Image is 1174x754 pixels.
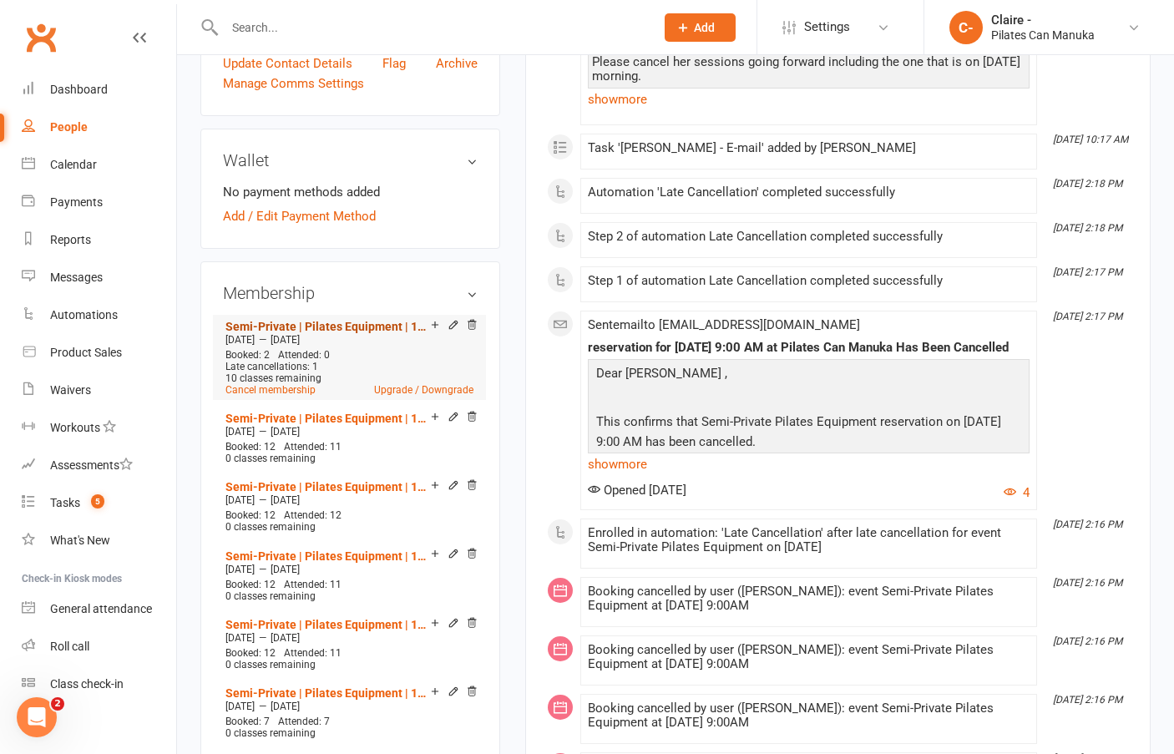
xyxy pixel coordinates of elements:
span: Attended: 11 [284,579,342,590]
div: Product Sales [50,346,122,359]
a: Reports [22,221,176,259]
div: Booking cancelled by user ([PERSON_NAME]): event Semi-Private Pilates Equipment at [DATE] 9:00AM [588,701,1030,730]
span: [DATE] [271,632,300,644]
span: [DATE] [271,494,300,506]
span: [DATE] [271,426,300,438]
div: — [221,700,478,713]
div: Dashboard [50,83,108,96]
a: Semi-Private | Pilates Equipment | 12 Sessions [225,686,431,700]
a: People [22,109,176,146]
button: Add [665,13,736,42]
div: Pilates Can Manuka [991,28,1095,43]
div: Calendar [50,158,97,171]
a: Clubworx [20,17,62,58]
i: [DATE] 2:18 PM [1053,178,1122,190]
div: — [221,425,478,438]
button: 4 [1004,483,1030,503]
a: Manage Comms Settings [223,73,364,94]
input: Search... [220,16,643,39]
div: Automations [50,308,118,321]
span: [DATE] [225,334,255,346]
a: Roll call [22,628,176,665]
span: [DATE] [271,564,300,575]
div: Workouts [50,421,100,434]
span: Attended: 0 [278,349,330,361]
div: Automation 'Late Cancellation' completed successfully [588,185,1030,200]
span: Booked: 12 [225,579,276,590]
span: 2 [51,697,64,711]
a: Workouts [22,409,176,447]
a: Cancel membership [225,384,316,396]
div: Late cancellations: 1 [225,361,473,372]
span: 0 classes remaining [225,521,316,533]
a: Archive [436,53,478,73]
i: [DATE] 2:16 PM [1053,577,1122,589]
span: Booked: 12 [225,509,276,521]
span: Booked: 2 [225,349,270,361]
div: Tasks [50,496,80,509]
a: Semi-Private | Pilates Equipment | 12 Sessions [225,320,431,333]
iframe: Intercom live chat [17,697,57,737]
i: [DATE] 2:16 PM [1053,519,1122,530]
span: 0 classes remaining [225,659,316,671]
div: C- [949,11,983,44]
a: Add / Edit Payment Method [223,206,376,226]
span: 10 classes remaining [225,372,321,384]
div: — [221,333,478,347]
i: [DATE] 2:18 PM [1053,222,1122,234]
span: Attended: 7 [278,716,330,727]
a: Semi-Private | Pilates Equipment | 12 Sessions [225,618,431,631]
h3: Membership [223,284,478,302]
i: [DATE] 2:16 PM [1053,635,1122,647]
span: Attended: 12 [284,509,342,521]
i: [DATE] 2:16 PM [1053,694,1122,706]
span: [DATE] [271,701,300,712]
a: Update Contact Details [223,53,352,73]
span: [DATE] [271,334,300,346]
span: Sent email to [EMAIL_ADDRESS][DOMAIN_NAME] [588,317,860,332]
span: Settings [804,8,850,46]
a: Class kiosk mode [22,665,176,703]
div: — [221,493,478,507]
span: 0 classes remaining [225,590,316,602]
span: Attended: 11 [284,441,342,453]
div: Task '[PERSON_NAME] - E-mail' added by [PERSON_NAME] [588,141,1030,155]
div: Reports [50,233,91,246]
span: Booked: 12 [225,647,276,659]
span: Opened [DATE] [588,483,686,498]
h3: Wallet [223,151,478,170]
li: No payment methods added [223,182,478,202]
div: Waivers [50,383,91,397]
span: [DATE] [225,494,255,506]
a: Assessments [22,447,176,484]
span: [DATE] [225,632,255,644]
div: General attendance [50,602,152,615]
div: Enrolled in automation: 'Late Cancellation' after late cancellation for event Semi-Private Pilate... [588,526,1030,554]
a: Flag [382,53,406,73]
a: Automations [22,296,176,334]
a: General attendance kiosk mode [22,590,176,628]
div: Step 2 of automation Late Cancellation completed successfully [588,230,1030,244]
span: Booked: 12 [225,441,276,453]
span: [DATE] [225,564,255,575]
a: Calendar [22,146,176,184]
a: Waivers [22,372,176,409]
div: Booking cancelled by user ([PERSON_NAME]): event Semi-Private Pilates Equipment at [DATE] 9:00AM [588,643,1030,671]
div: Messages [50,271,103,284]
div: Roll call [50,640,89,653]
div: Booking cancelled by user ([PERSON_NAME]): event Semi-Private Pilates Equipment at [DATE] 9:00AM [588,584,1030,613]
div: What's New [50,534,110,547]
span: Add [694,21,715,34]
i: [DATE] 2:17 PM [1053,266,1122,278]
span: [DATE] [225,701,255,712]
a: Payments [22,184,176,221]
span: Attended: 11 [284,647,342,659]
div: Class check-in [50,677,124,691]
a: show more [588,453,1030,476]
span: [DATE] [225,426,255,438]
div: — [221,563,478,576]
span: 0 classes remaining [225,453,316,464]
div: reservation for [DATE] 9:00 AM at Pilates Can Manuka Has Been Cancelled [588,341,1030,355]
a: Semi-Private | Pilates Equipment | 12 Sessions [225,549,431,563]
div: Claire - [991,13,1095,28]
